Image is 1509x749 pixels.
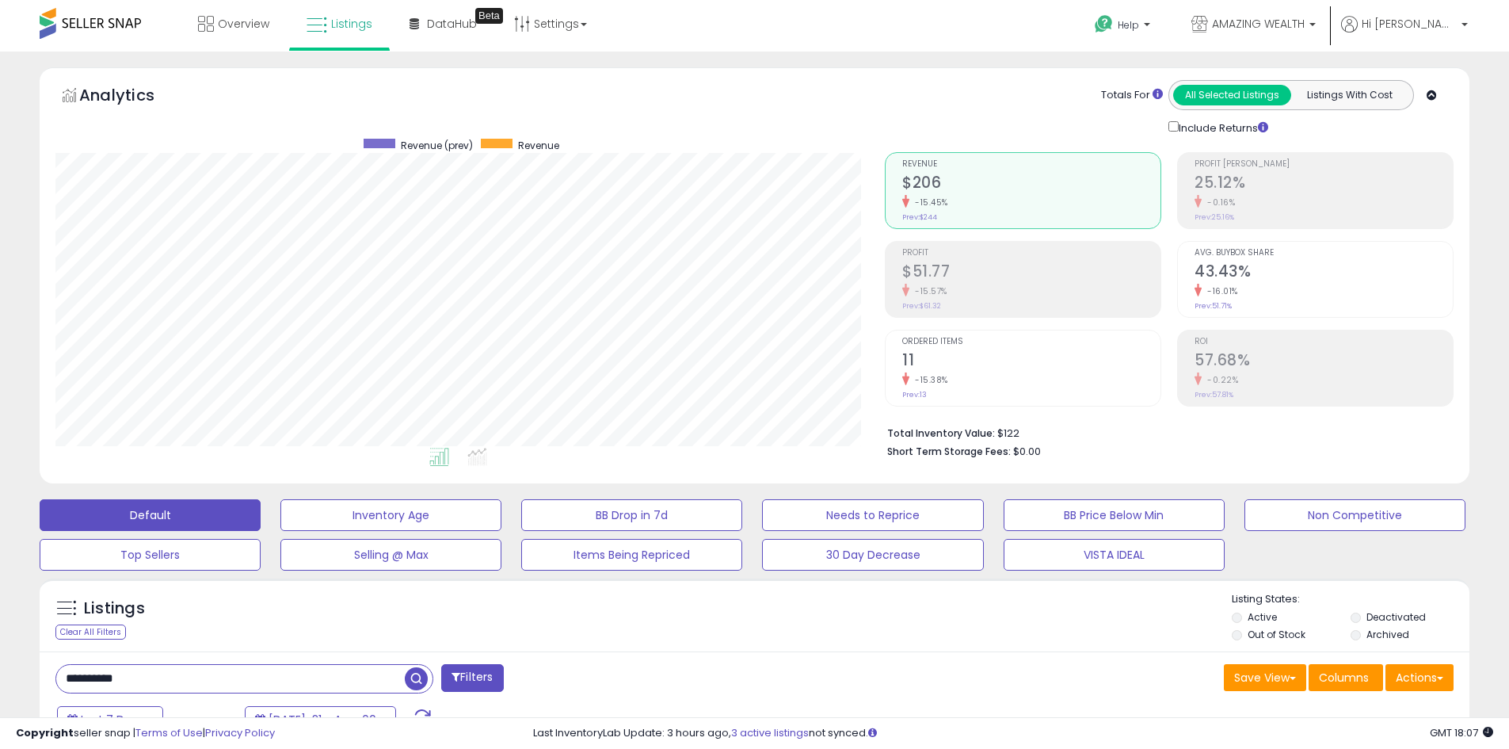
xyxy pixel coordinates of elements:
[205,725,275,740] a: Privacy Policy
[1173,85,1291,105] button: All Selected Listings
[762,539,983,571] button: 30 Day Decrease
[1082,2,1166,52] a: Help
[55,625,126,640] div: Clear All Filters
[533,726,1493,741] div: Last InventoryLab Update: 3 hours ago, not synced.
[269,712,376,728] span: [DATE]-31 - Aug-06
[40,539,261,571] button: Top Sellers
[1362,16,1457,32] span: Hi [PERSON_NAME]
[1224,664,1306,691] button: Save View
[1232,592,1469,607] p: Listing States:
[1195,160,1453,169] span: Profit [PERSON_NAME]
[40,499,261,531] button: Default
[16,725,74,740] strong: Copyright
[1101,88,1163,103] div: Totals For
[902,212,937,222] small: Prev: $244
[1202,197,1235,208] small: -0.16%
[441,664,503,692] button: Filters
[1248,628,1305,641] label: Out of Stock
[1366,610,1426,624] label: Deactivated
[902,301,941,311] small: Prev: $61.32
[475,8,503,24] div: Tooltip anchor
[166,713,238,728] span: Compared to:
[218,16,269,32] span: Overview
[1195,390,1233,399] small: Prev: 57.81%
[245,706,396,733] button: [DATE]-31 - Aug-06
[280,539,501,571] button: Selling @ Max
[887,426,995,440] b: Total Inventory Value:
[1195,351,1453,373] h2: 57.68%
[135,725,203,740] a: Terms of Use
[1319,670,1369,686] span: Columns
[1212,16,1305,32] span: AMAZING WEALTH
[521,499,742,531] button: BB Drop in 7d
[1013,444,1041,459] span: $0.00
[902,351,1160,373] h2: 11
[902,160,1160,169] span: Revenue
[1341,16,1468,52] a: Hi [PERSON_NAME]
[1195,301,1232,311] small: Prev: 51.71%
[887,445,1011,458] b: Short Term Storage Fees:
[401,139,473,152] span: Revenue (prev)
[1309,664,1383,691] button: Columns
[1195,249,1453,258] span: Avg. Buybox Share
[79,84,185,110] h5: Analytics
[16,726,275,741] div: seller snap | |
[1366,628,1409,641] label: Archived
[521,539,742,571] button: Items Being Repriced
[731,725,809,740] a: 3 active listings
[887,422,1442,441] li: $122
[518,139,559,152] span: Revenue
[1157,118,1287,136] div: Include Returns
[1430,725,1493,740] span: 2025-08-14 18:07 GMT
[1244,499,1465,531] button: Non Competitive
[1195,338,1453,346] span: ROI
[1290,85,1408,105] button: Listings With Cost
[427,16,477,32] span: DataHub
[909,374,948,386] small: -15.38%
[909,285,947,297] small: -15.57%
[1004,539,1225,571] button: VISTA IDEAL
[1195,174,1453,195] h2: 25.12%
[1195,212,1234,222] small: Prev: 25.16%
[902,249,1160,258] span: Profit
[902,262,1160,284] h2: $51.77
[331,16,372,32] span: Listings
[1248,610,1277,624] label: Active
[1118,18,1139,32] span: Help
[902,174,1160,195] h2: $206
[1202,285,1238,297] small: -16.01%
[1202,374,1238,386] small: -0.22%
[902,390,927,399] small: Prev: 13
[1385,664,1454,691] button: Actions
[280,499,501,531] button: Inventory Age
[902,338,1160,346] span: Ordered Items
[81,712,143,728] span: Last 7 Days
[57,706,163,733] button: Last 7 Days
[1094,14,1114,34] i: Get Help
[1004,499,1225,531] button: BB Price Below Min
[84,598,145,620] h5: Listings
[1195,262,1453,284] h2: 43.43%
[909,197,948,208] small: -15.45%
[762,499,983,531] button: Needs to Reprice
